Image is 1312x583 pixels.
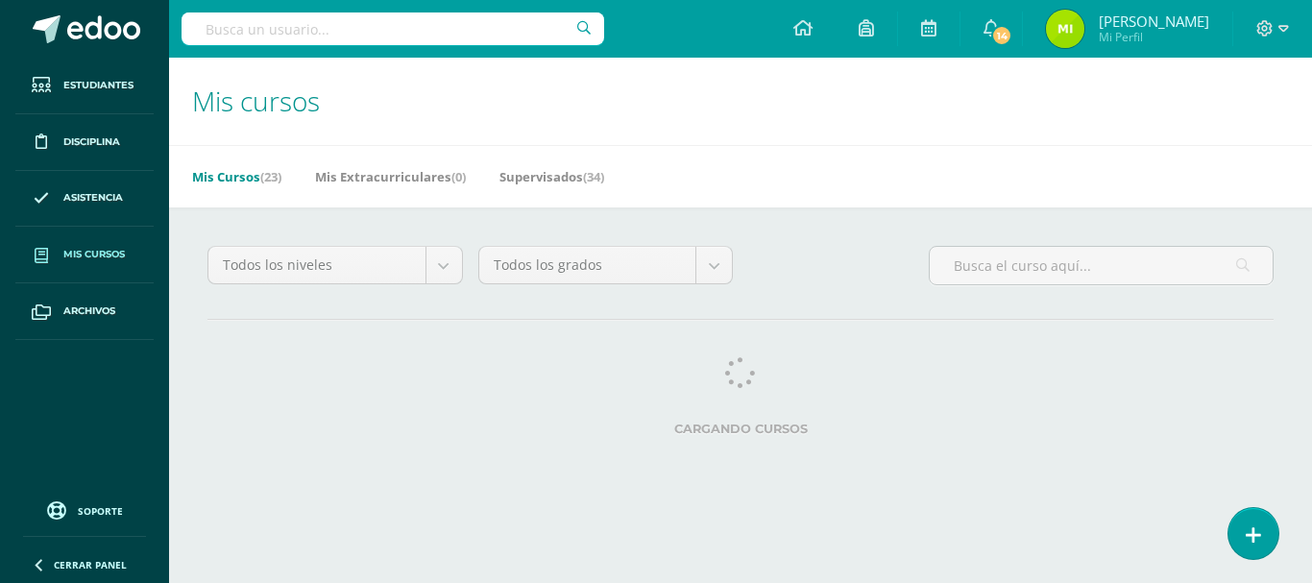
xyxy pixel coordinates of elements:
[15,227,154,283] a: Mis cursos
[192,161,281,192] a: Mis Cursos(23)
[15,283,154,340] a: Archivos
[15,58,154,114] a: Estudiantes
[15,171,154,228] a: Asistencia
[63,134,120,150] span: Disciplina
[63,78,134,93] span: Estudiantes
[991,25,1012,46] span: 14
[315,161,466,192] a: Mis Extracurriculares(0)
[583,168,604,185] span: (34)
[1099,12,1209,31] span: [PERSON_NAME]
[23,497,146,522] a: Soporte
[63,304,115,319] span: Archivos
[207,422,1274,436] label: Cargando cursos
[15,114,154,171] a: Disciplina
[1099,29,1209,45] span: Mi Perfil
[78,504,123,518] span: Soporte
[479,247,733,283] a: Todos los grados
[63,190,123,206] span: Asistencia
[208,247,462,283] a: Todos los niveles
[182,12,604,45] input: Busca un usuario...
[54,558,127,571] span: Cerrar panel
[499,161,604,192] a: Supervisados(34)
[930,247,1273,284] input: Busca el curso aquí...
[63,247,125,262] span: Mis cursos
[494,247,682,283] span: Todos los grados
[1046,10,1084,48] img: ad1c524e53ec0854ffe967ebba5dabc8.png
[260,168,281,185] span: (23)
[192,83,320,119] span: Mis cursos
[223,247,411,283] span: Todos los niveles
[451,168,466,185] span: (0)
